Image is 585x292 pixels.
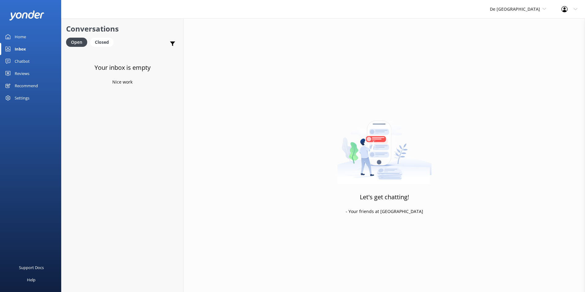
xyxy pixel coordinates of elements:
[15,67,29,80] div: Reviews
[66,39,90,45] a: Open
[19,261,44,274] div: Support Docs
[490,6,540,12] span: De [GEOGRAPHIC_DATA]
[15,43,26,55] div: Inbox
[95,63,151,73] h3: Your inbox is empty
[360,192,409,202] h3: Let's get chatting!
[15,92,29,104] div: Settings
[90,38,114,47] div: Closed
[15,80,38,92] div: Recommend
[9,10,44,21] img: yonder-white-logo.png
[90,39,117,45] a: Closed
[15,55,30,67] div: Chatbot
[112,79,132,85] p: Nice work
[15,31,26,43] div: Home
[66,38,87,47] div: Open
[337,108,432,184] img: artwork of a man stealing a conversation from at giant smartphone
[66,23,179,35] h2: Conversations
[346,208,423,215] p: - Your friends at [GEOGRAPHIC_DATA]
[27,274,35,286] div: Help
